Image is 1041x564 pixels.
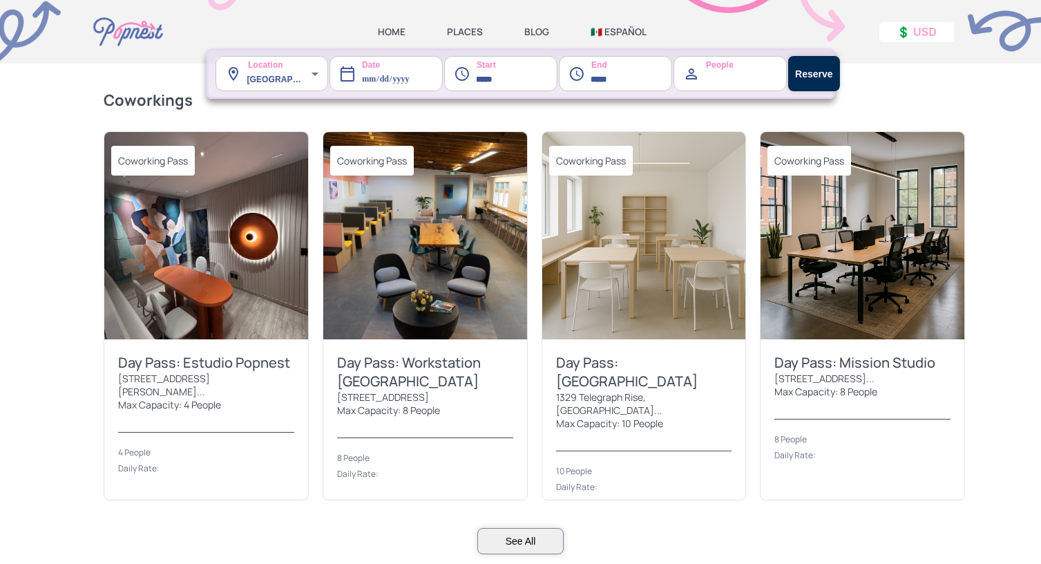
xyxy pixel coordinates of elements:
button: Reserve [788,56,840,91]
img: BayNest Workstation [761,132,964,339]
div: 1329 Telegraph Rise, [GEOGRAPHIC_DATA]... [556,391,732,417]
div: Max Capacity: 8 People [774,385,877,398]
img: The Forge Hub [542,132,746,339]
div: Daily Rate: [556,481,598,493]
label: End [569,50,607,71]
div: Day Pass: Mission Studio [774,353,935,372]
a: 🇲🇽 ESPAÑOL [591,26,647,38]
img: Workstation West Berkeley [323,132,527,339]
div: [STREET_ADDRESS] [337,391,429,404]
div: Day Pass: Estudio Popnest [118,353,290,372]
div: Max Capacity: 4 People [118,398,221,411]
div: 4 People [118,446,151,458]
div: [STREET_ADDRESS]... [774,372,875,385]
div: Daily Rate: [337,468,379,480]
div: Day Pass: [GEOGRAPHIC_DATA] [556,353,732,391]
div: 8 People [337,452,370,464]
label: Start [454,50,496,71]
div: Daily Rate: [774,449,816,461]
span: Coworking Pass [330,146,414,176]
div: Day Pass: Workstation [GEOGRAPHIC_DATA] [337,353,513,391]
div: [GEOGRAPHIC_DATA] ([GEOGRAPHIC_DATA], [GEOGRAPHIC_DATA], [GEOGRAPHIC_DATA]) [247,56,328,91]
a: BLOG [524,26,549,38]
label: People [683,50,734,71]
img: Estudio Popnest [104,132,308,339]
span: Coworking Pass [111,146,195,176]
span: Coworking Pass [767,146,851,176]
div: Max Capacity: 8 People [337,404,440,417]
strong: Coworkings [104,90,193,111]
strong: Reserve [795,68,833,79]
a: PLACES [447,26,483,38]
button: See All [477,528,564,554]
span: Coworking Pass [549,146,633,176]
div: 8 People [774,433,807,445]
label: Date [339,50,380,71]
div: Daily Rate: [118,462,160,474]
a: HOME [378,26,405,38]
div: [STREET_ADDRESS][PERSON_NAME]... [118,372,294,398]
div: 10 People [556,465,592,477]
button: 💲 USD [879,22,954,42]
div: Max Capacity: 10 People [556,417,663,430]
label: Location [225,50,283,71]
